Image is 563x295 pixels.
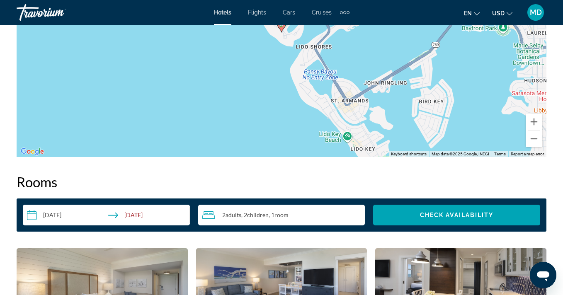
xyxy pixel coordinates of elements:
[420,212,494,218] span: Check Availability
[530,262,556,288] iframe: Button to launch messaging window
[283,9,295,16] a: Cars
[464,10,472,17] span: en
[198,205,365,225] button: Travelers: 2 adults, 2 children
[373,205,540,225] button: Check Availability
[274,211,289,218] span: Room
[391,151,427,157] button: Keyboard shortcuts
[19,146,46,157] img: Google
[222,212,241,218] span: 2
[526,114,542,130] button: Zoom in
[241,212,269,218] span: , 2
[432,152,489,156] span: Map data ©2025 Google, INEGI
[226,211,241,218] span: Adults
[530,8,542,17] span: MD
[248,9,266,16] a: Flights
[269,212,289,218] span: , 1
[19,146,46,157] a: Open this area in Google Maps (opens a new window)
[17,174,546,190] h2: Rooms
[247,211,269,218] span: Children
[492,10,505,17] span: USD
[312,9,332,16] a: Cruises
[17,2,99,23] a: Travorium
[494,152,506,156] a: Terms (opens in new tab)
[492,7,512,19] button: Change currency
[526,131,542,147] button: Zoom out
[340,6,349,19] button: Extra navigation items
[525,4,546,21] button: User Menu
[23,205,540,225] div: Search widget
[511,152,544,156] a: Report a map error
[464,7,480,19] button: Change language
[23,205,190,225] button: Check-in date: Oct 4, 2025 Check-out date: Oct 6, 2025
[214,9,231,16] a: Hotels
